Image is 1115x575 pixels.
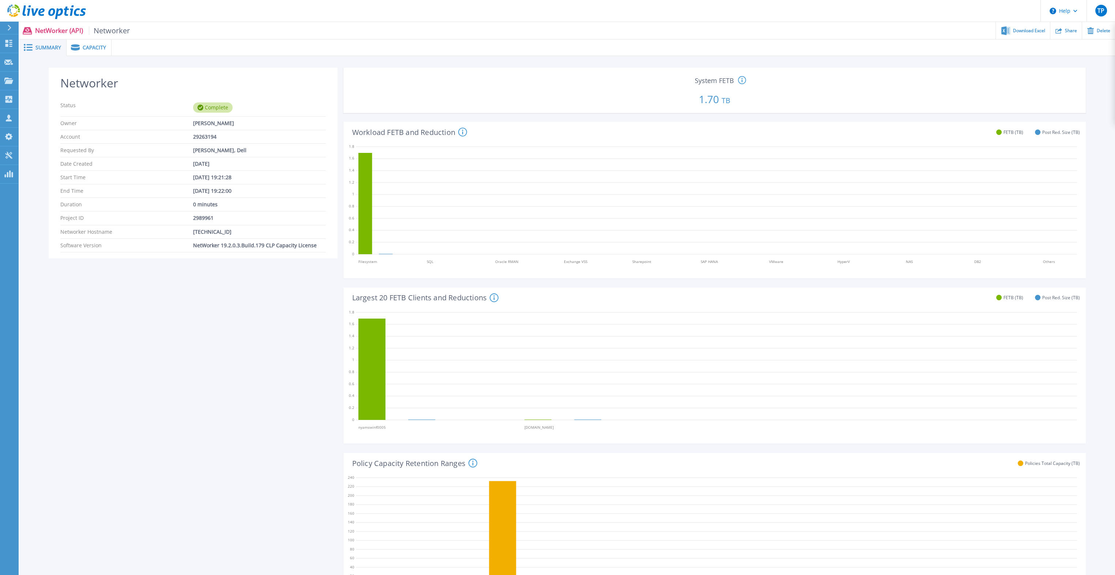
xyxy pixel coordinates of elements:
[60,120,193,126] p: Owner
[60,76,326,90] h2: Networker
[348,501,354,507] text: 180
[722,95,730,105] span: TB
[60,202,193,207] p: Duration
[349,321,354,326] text: 1.6
[1042,129,1080,135] span: Post Red. Size (TB)
[348,511,354,516] text: 160
[349,369,354,374] text: 0.8
[193,243,326,248] div: NetWorker 19.2.0.3.Build.179 CLP Capacity License
[352,459,477,467] h4: Policy Capacity Retention Ranges
[60,161,193,167] p: Date Created
[60,147,193,153] p: Requested By
[349,381,354,386] text: 0.6
[193,120,326,126] div: [PERSON_NAME]
[348,493,354,498] text: 200
[83,45,106,50] span: Capacity
[346,85,1083,110] p: 1.70
[352,357,354,362] text: 1
[349,168,354,173] text: 1.4
[1013,29,1045,33] span: Download Excel
[348,529,354,534] text: 120
[348,537,354,542] text: 100
[348,519,354,525] text: 140
[60,134,193,140] p: Account
[193,202,326,207] div: 0 minutes
[769,259,783,264] tspan: VMware
[352,251,354,256] text: 0
[700,259,718,264] tspan: SAP HANA
[349,309,354,314] text: 1.8
[1097,8,1104,14] span: TP
[358,425,386,430] tspan: nyamswinf0005
[89,26,130,35] span: Networker
[695,77,734,84] span: System FETB
[349,393,354,398] text: 0.4
[358,259,377,264] tspan: Filesystem
[60,102,193,113] p: Status
[524,425,554,430] tspan: [DOMAIN_NAME]
[348,484,354,489] text: 220
[1042,295,1080,300] span: Post Red. Size (TB)
[349,239,354,244] text: 0.2
[193,229,326,235] div: [TECHNICAL_ID]
[60,229,193,235] p: Networker Hostname
[349,333,354,338] text: 1.4
[906,259,913,264] tspan: NAS
[193,174,326,180] div: [DATE] 19:21:28
[632,259,651,264] tspan: Sharepoint
[352,192,354,197] text: 1
[349,203,354,208] text: 0.8
[974,259,981,264] tspan: DB2
[350,555,354,560] text: 60
[60,215,193,221] p: Project ID
[349,215,354,221] text: 0.6
[193,161,326,167] div: [DATE]
[349,405,354,410] text: 0.2
[350,546,354,552] text: 80
[193,215,326,221] div: 2989961
[1025,461,1080,466] span: Policies Total Capacity (TB)
[1003,129,1023,135] span: FETB (TB)
[352,417,354,422] text: 0
[60,243,193,248] p: Software Version
[348,475,354,480] text: 240
[352,293,499,302] h4: Largest 20 FETB Clients and Reductions
[352,128,467,136] h4: Workload FETB and Reduction
[350,564,354,570] text: 40
[1043,259,1055,264] tspan: Others
[1003,295,1023,300] span: FETB (TB)
[60,174,193,180] p: Start Time
[193,102,233,113] div: Complete
[1065,29,1077,33] span: Share
[193,147,326,153] div: [PERSON_NAME], Dell
[349,228,354,233] text: 0.4
[427,259,433,264] tspan: SQL
[349,156,354,161] text: 1.6
[60,188,193,194] p: End Time
[349,144,354,149] text: 1.8
[193,188,326,194] div: [DATE] 19:22:00
[349,180,354,185] text: 1.2
[35,45,61,50] span: Summary
[1097,29,1110,33] span: Delete
[495,259,519,264] tspan: Oracle RMAN
[564,259,587,264] tspan: Exchange VSS
[193,134,326,140] div: 29263194
[35,26,130,35] p: NetWorker (API)
[837,259,850,264] tspan: HyperV
[349,345,354,350] text: 1.2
